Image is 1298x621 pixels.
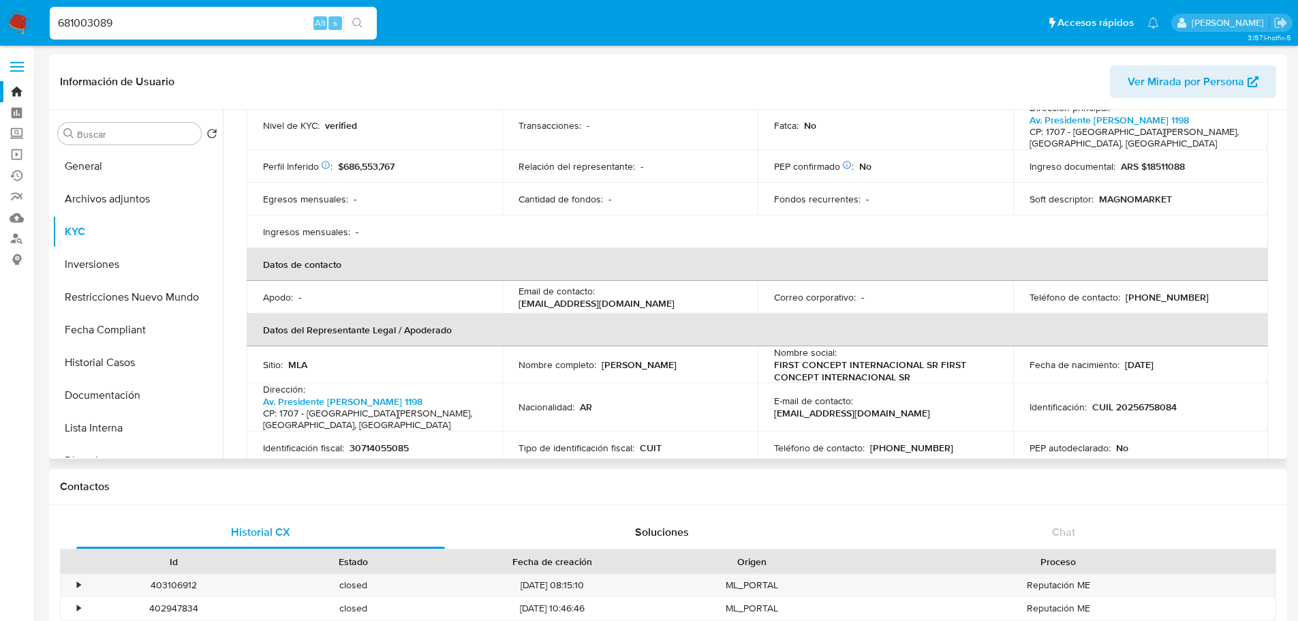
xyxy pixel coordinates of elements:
p: Sitio : [263,359,283,371]
div: Fecha de creación [452,555,653,569]
p: MAGNOMARKET [1099,193,1172,205]
a: Av. Presidente [PERSON_NAME] 1198 [1030,113,1189,127]
p: Relación del representante : [519,160,635,172]
p: - [587,119,589,132]
input: Buscar usuario o caso... [50,14,377,32]
p: 30714055085 [350,442,409,454]
div: ML_PORTAL [662,574,841,596]
p: Transacciones : [519,119,581,132]
p: Tipo de identificación fiscal : [519,442,634,454]
p: [PHONE_NUMBER] [870,442,953,454]
div: [DATE] 10:46:46 [443,597,662,620]
button: Fecha Compliant [52,314,223,346]
div: Id [94,555,254,569]
p: Identificación fiscal : [263,442,344,454]
h1: Contactos [60,480,1276,494]
button: Ver Mirada por Persona [1110,65,1276,98]
input: Buscar [77,128,196,140]
div: Proceso [851,555,1266,569]
p: PEP autodeclarado : [1030,442,1111,454]
p: - [861,291,864,303]
div: closed [264,574,443,596]
button: Restricciones Nuevo Mundo [52,281,223,314]
p: Egresos mensuales : [263,193,348,205]
th: Datos del Representante Legal / Apoderado [247,314,1268,346]
p: [EMAIL_ADDRESS][DOMAIN_NAME] [774,407,930,419]
p: Dirección : [263,383,305,395]
span: s [333,16,337,29]
p: Teléfono de contacto : [1030,291,1120,303]
p: No [804,119,816,132]
p: CUIT [640,442,662,454]
span: Chat [1052,524,1075,540]
div: ML_PORTAL [662,597,841,620]
p: Fondos recurrentes : [774,193,861,205]
p: - [640,160,643,172]
p: CUIL 20256758084 [1092,401,1177,413]
p: Fatca : [774,119,799,132]
button: Archivos adjuntos [52,183,223,215]
button: Inversiones [52,248,223,281]
p: verified [325,119,357,132]
button: KYC [52,215,223,248]
a: Notificaciones [1147,17,1159,29]
p: [DATE] [1125,359,1154,371]
h4: CP: 1707 - [GEOGRAPHIC_DATA][PERSON_NAME], [GEOGRAPHIC_DATA], [GEOGRAPHIC_DATA] [1030,126,1247,150]
p: Cantidad de fondos : [519,193,603,205]
p: [EMAIL_ADDRESS][DOMAIN_NAME] [519,297,675,309]
div: • [77,602,80,615]
p: PEP confirmado : [774,160,854,172]
span: Accesos rápidos [1057,16,1134,30]
p: [PERSON_NAME] [602,359,677,371]
div: 402947834 [84,597,264,620]
p: Teléfono de contacto : [774,442,865,454]
div: Reputación ME [841,574,1276,596]
p: [PHONE_NUMBER] [1126,291,1209,303]
div: closed [264,597,443,620]
p: Nombre social : [774,346,837,359]
p: Soft descriptor : [1030,193,1094,205]
p: Nacionalidad : [519,401,574,413]
span: Ver Mirada por Persona [1128,65,1244,98]
h1: Información de Usuario [60,75,174,89]
span: Historial CX [231,524,290,540]
p: FIRST CONCEPT INTERNACIONAL SR FIRST CONCEPT INTERNACIONAL SR [774,359,991,383]
p: - [866,193,869,205]
p: No [1116,442,1128,454]
div: 403106912 [84,574,264,596]
button: Documentación [52,379,223,412]
p: E-mail de contacto : [774,395,853,407]
p: Fecha de nacimiento : [1030,359,1119,371]
a: Av. Presidente [PERSON_NAME] 1198 [263,395,422,408]
p: - [354,193,356,205]
p: Perfil Inferido : [263,160,333,172]
p: ARS $18511088 [1121,160,1185,172]
div: [DATE] 08:15:10 [443,574,662,596]
p: Nivel de KYC : [263,119,320,132]
p: AR [580,401,592,413]
p: - [608,193,611,205]
span: Alt [315,16,326,29]
th: Datos de contacto [247,248,1268,281]
button: Buscar [63,128,74,139]
p: andres.vilosio@mercadolibre.com [1192,16,1269,29]
span: Soluciones [635,524,689,540]
span: $686,553,767 [338,160,395,173]
p: Correo corporativo : [774,291,856,303]
h4: CP: 1707 - [GEOGRAPHIC_DATA][PERSON_NAME], [GEOGRAPHIC_DATA], [GEOGRAPHIC_DATA] [263,408,480,431]
p: Email de contacto : [519,285,595,297]
button: Direcciones [52,444,223,477]
p: - [356,226,358,238]
div: Estado [273,555,433,569]
div: Reputación ME [841,597,1276,620]
div: • [77,579,80,592]
button: Volver al orden por defecto [206,128,217,143]
p: Identificación : [1030,401,1087,413]
p: Ingreso documental : [1030,160,1115,172]
div: Origen [672,555,832,569]
p: No [859,160,871,172]
p: - [298,291,301,303]
button: Historial Casos [52,346,223,379]
button: search-icon [343,14,371,33]
p: Ingresos mensuales : [263,226,350,238]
